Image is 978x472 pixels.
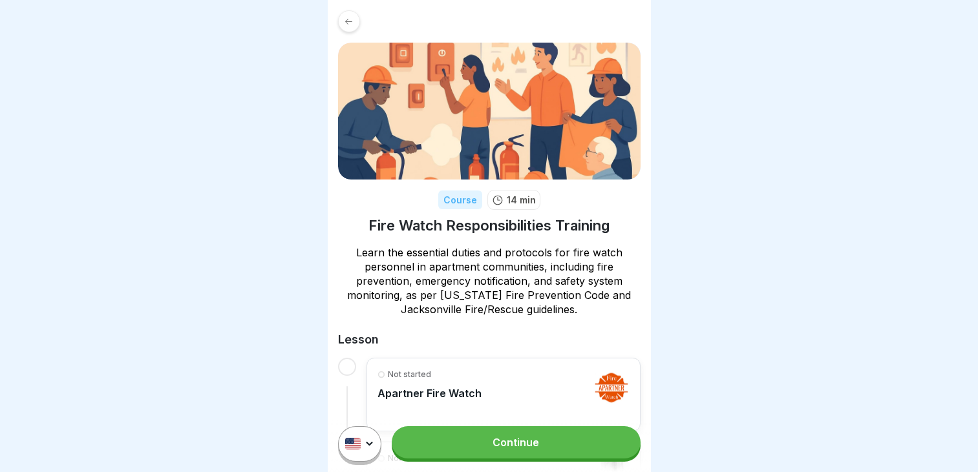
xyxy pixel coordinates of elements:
[345,438,361,450] img: us.svg
[438,190,482,209] div: Course
[507,193,536,207] p: 14 min
[377,387,482,400] p: Apartner Fire Watch
[338,43,641,180] img: h37bjt4bvpoadzwqiwjtfndf.png
[392,426,640,458] a: Continue
[338,332,641,347] h2: Lesson
[593,369,630,420] img: hrixirpu1thj8xlfcyinm0jd.png
[377,369,630,420] a: Not startedApartner Fire Watch
[338,245,641,316] p: Learn the essential duties and protocols for fire watch personnel in apartment communities, inclu...
[388,369,431,380] p: Not started
[368,216,610,235] h1: Fire Watch Responsibilities Training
